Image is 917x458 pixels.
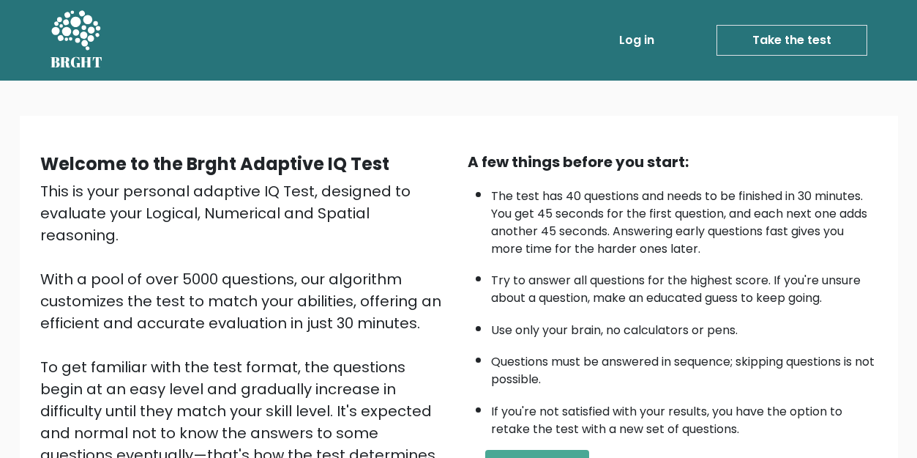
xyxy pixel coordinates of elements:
li: Questions must be answered in sequence; skipping questions is not possible. [491,346,877,388]
li: If you're not satisfied with your results, you have the option to retake the test with a new set ... [491,396,877,438]
li: Use only your brain, no calculators or pens. [491,314,877,339]
a: Log in [613,26,660,55]
li: Try to answer all questions for the highest score. If you're unsure about a question, make an edu... [491,265,877,307]
li: The test has 40 questions and needs to be finished in 30 minutes. You get 45 seconds for the firs... [491,180,877,258]
b: Welcome to the Brght Adaptive IQ Test [40,152,389,176]
a: BRGHT [50,6,103,75]
h5: BRGHT [50,53,103,71]
a: Take the test [716,25,867,56]
div: A few things before you start: [468,151,877,173]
